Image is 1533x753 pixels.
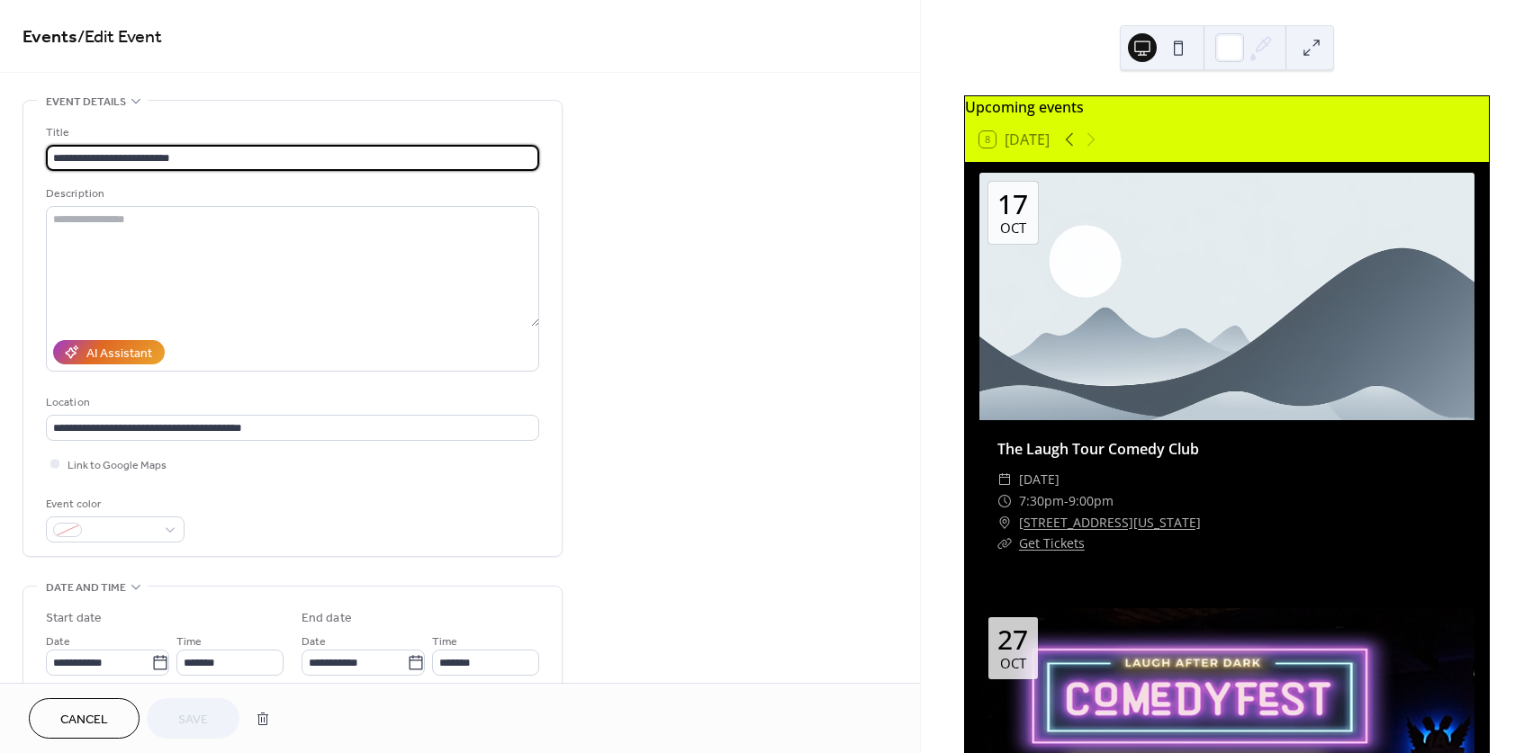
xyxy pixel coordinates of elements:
[46,495,181,514] div: Event color
[46,632,70,651] span: Date
[23,20,77,55] a: Events
[1019,469,1060,490] span: [DATE]
[1019,490,1064,512] span: 7:30pm
[997,490,1012,512] div: ​
[53,340,165,364] button: AI Assistant
[46,184,536,203] div: Description
[997,512,1012,533] div: ​
[302,632,326,651] span: Date
[432,632,457,651] span: Time
[997,439,1199,459] a: The Laugh Tour Comedy Club
[1064,490,1069,512] span: -
[46,578,126,597] span: Date and time
[46,123,536,142] div: Title
[997,533,1012,554] div: ​
[1069,490,1114,512] span: 9:00pm
[176,632,202,651] span: Time
[1000,657,1026,670] div: Oct
[60,711,108,730] span: Cancel
[302,609,352,628] div: End date
[1019,534,1085,551] a: Get Tickets
[1000,221,1026,235] div: Oct
[46,93,126,112] span: Event details
[965,96,1489,118] div: Upcoming events
[46,609,102,628] div: Start date
[46,393,536,412] div: Location
[997,626,1028,653] div: 27
[997,191,1028,218] div: 17
[29,698,140,739] button: Cancel
[997,469,1012,490] div: ​
[86,345,152,363] div: AI Assistant
[77,20,162,55] span: / Edit Event
[1019,512,1201,533] a: [STREET_ADDRESS][US_STATE]
[68,456,167,475] span: Link to Google Maps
